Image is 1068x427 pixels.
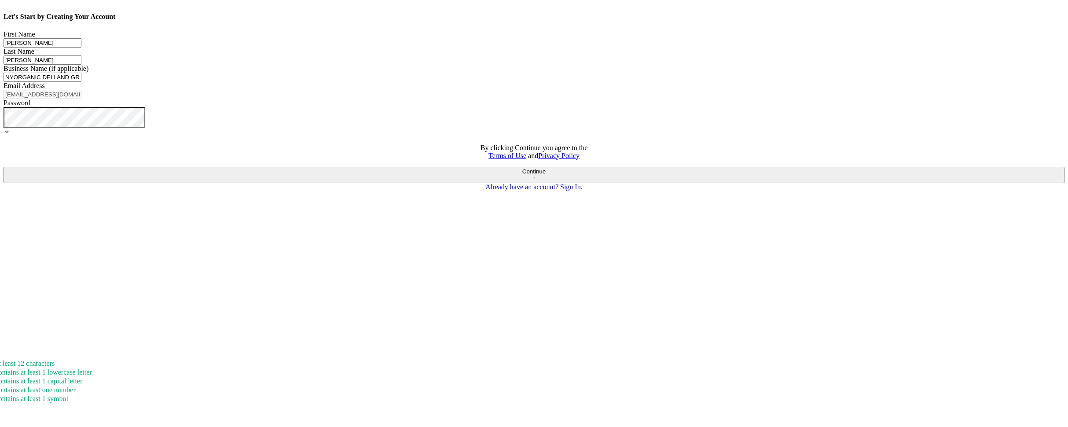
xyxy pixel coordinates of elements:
[4,65,88,72] label: Business Name (if applicable)
[4,13,1064,21] h4: Let's Start by Creating Your Account
[488,152,526,159] a: Terms of Use
[4,183,1064,209] a: Already have an account? Sign In.
[4,167,1064,183] button: Continue
[538,152,580,159] a: Privacy Policy
[4,30,35,38] label: First Name
[4,48,34,55] label: Last Name
[4,144,1064,160] p: By clicking Continue you agree to the and
[7,168,1061,175] div: Continue
[4,99,30,107] label: Password
[4,82,45,89] label: Email Address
